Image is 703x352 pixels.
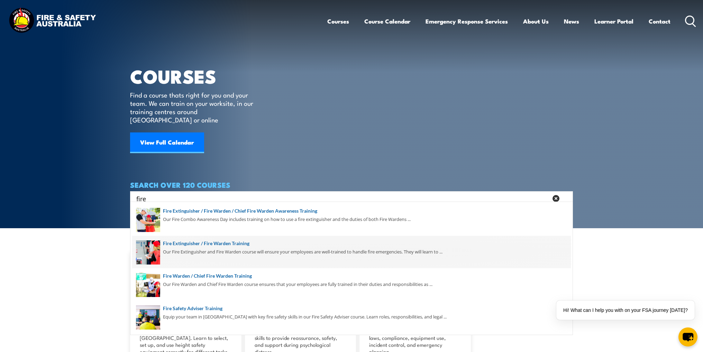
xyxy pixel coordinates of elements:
a: Learner Portal [594,12,633,30]
a: View Full Calendar [130,132,204,153]
a: Emergency Response Services [426,12,508,30]
h4: SEARCH OVER 120 COURSES [130,181,573,188]
input: Search input [136,193,548,204]
div: Hi! What can I help you with on your FSA journey [DATE]? [556,300,695,320]
form: Search form [138,194,549,203]
a: News [564,12,579,30]
a: Contact [649,12,670,30]
a: Courses [327,12,349,30]
a: Fire Extinguisher / Fire Warden Training [136,240,567,247]
p: Find a course thats right for you and your team. We can train on your worksite, in our training c... [130,91,256,124]
a: Fire Warden / Chief Fire Warden Training [136,272,567,280]
a: Fire Extinguisher / Fire Warden / Chief Fire Warden Awareness Training [136,207,567,215]
h1: COURSES [130,68,263,84]
a: Course Calendar [364,12,410,30]
a: About Us [523,12,549,30]
a: Fire Safety Adviser Training [136,305,567,312]
button: Search magnifier button [561,194,570,203]
button: chat-button [678,327,697,346]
